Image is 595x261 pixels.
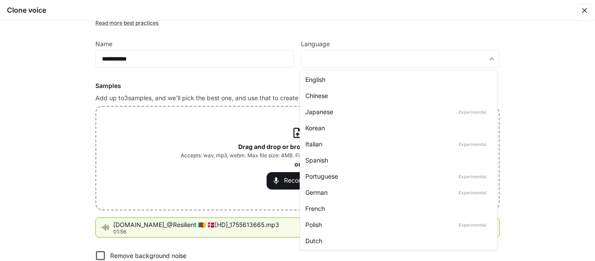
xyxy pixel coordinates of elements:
p: Experimental [457,173,488,180]
div: Italian [305,139,488,149]
div: English [305,75,488,84]
p: Experimental [457,189,488,197]
div: French [305,204,488,213]
div: Dutch [305,236,488,245]
p: Experimental [457,221,488,229]
div: Chinese [305,91,488,100]
div: Portuguese [305,172,488,181]
div: Spanish [305,156,488,165]
p: Experimental [457,140,488,148]
div: Japanese [305,107,488,116]
div: Polish [305,220,488,229]
div: German [305,188,488,197]
div: Korean [305,123,488,132]
p: Experimental [457,108,488,116]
